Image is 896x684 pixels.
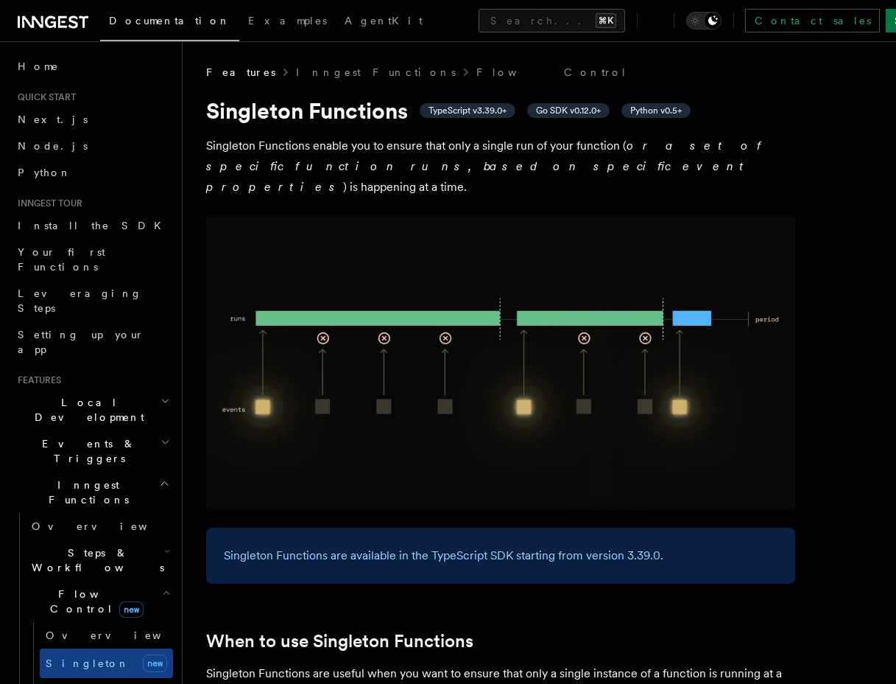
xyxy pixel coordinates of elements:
span: TypeScript v3.39.0+ [428,105,507,116]
span: Flow Control [26,587,162,616]
span: Events & Triggers [12,436,160,466]
p: Singleton Functions are available in the TypeScript SDK starting from version 3.39.0. [224,545,777,566]
button: Local Development [12,389,173,430]
span: Features [206,65,275,80]
a: Overview [40,622,173,649]
a: Your first Functions [12,239,173,280]
a: Flow Control [476,65,627,80]
a: Overview [26,513,173,540]
a: Examples [239,4,336,40]
a: Node.js [12,133,173,159]
span: new [143,655,167,672]
a: When to use Singleton Functions [206,631,473,652]
a: Documentation [100,4,239,41]
button: Events & Triggers [12,430,173,472]
span: Install the SDK [18,220,170,231]
span: Python [18,167,71,178]
button: Steps & Workflows [26,540,173,581]
span: Home [18,59,59,74]
a: Python [12,159,173,186]
button: Search...⌘K [479,9,625,32]
span: AgentKit [345,15,423,27]
span: Examples [248,15,327,27]
a: Next.js [12,106,173,133]
button: Inngest Functions [12,472,173,513]
span: Setting up your app [18,329,144,355]
span: Features [12,374,61,386]
span: Local Development [12,395,160,425]
span: Your first Functions [18,246,105,273]
em: or a set of specific function runs, based on specific event properties [206,139,768,194]
span: Overview [32,520,183,532]
span: Node.js [18,140,88,152]
a: Install the SDK [12,212,173,239]
button: Flow Controlnew [26,581,173,622]
span: Overview [46,629,197,641]
span: Python v0.5+ [630,105,682,116]
a: Home [12,53,173,80]
a: AgentKit [336,4,431,40]
button: Toggle dark mode [686,12,722,29]
span: new [119,601,144,618]
a: Inngest Functions [296,65,456,80]
span: Quick start [12,91,76,103]
a: Singletonnew [40,649,173,678]
span: Steps & Workflows [26,545,164,575]
span: Documentation [109,15,230,27]
span: Next.js [18,114,88,125]
p: Singleton Functions enable you to ensure that only a single run of your function ( ) is happening... [206,136,795,198]
a: Setting up your app [12,321,173,363]
span: Inngest Functions [12,478,159,507]
h1: Singleton Functions [206,97,795,124]
span: Leveraging Steps [18,287,142,314]
span: Inngest tour [12,198,82,209]
img: Singleton Functions only process one run at a time. [206,215,795,510]
kbd: ⌘K [596,13,616,28]
span: Go SDK v0.12.0+ [536,105,601,116]
a: Leveraging Steps [12,280,173,321]
span: Singleton [46,657,130,669]
a: Contact sales [745,9,880,32]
